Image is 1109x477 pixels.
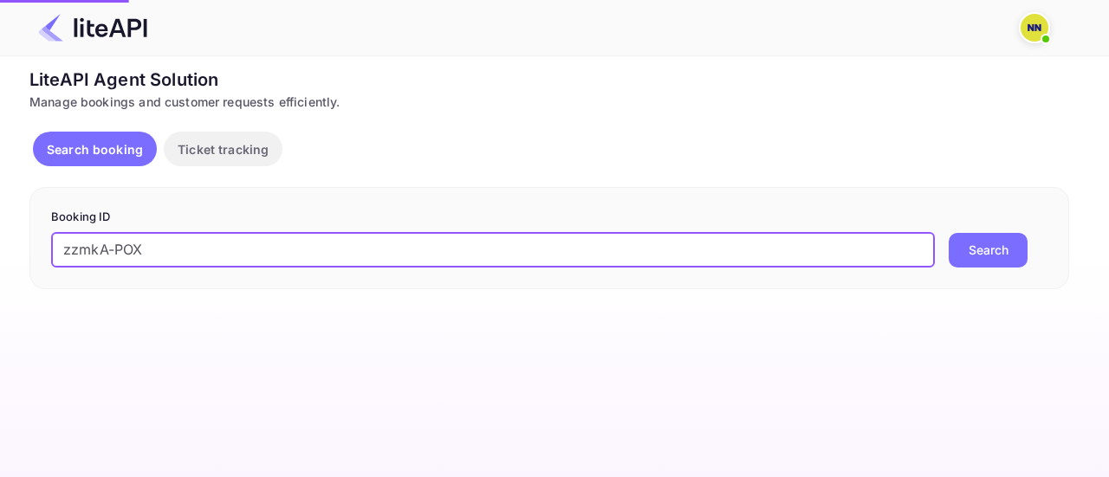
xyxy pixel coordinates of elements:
[29,67,1069,93] div: LiteAPI Agent Solution
[51,233,935,268] input: Enter Booking ID (e.g., 63782194)
[51,209,1047,226] p: Booking ID
[1021,14,1048,42] img: N/A N/A
[178,140,269,158] p: Ticket tracking
[949,233,1028,268] button: Search
[47,140,143,158] p: Search booking
[38,14,147,42] img: LiteAPI Logo
[29,93,1069,111] div: Manage bookings and customer requests efficiently.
